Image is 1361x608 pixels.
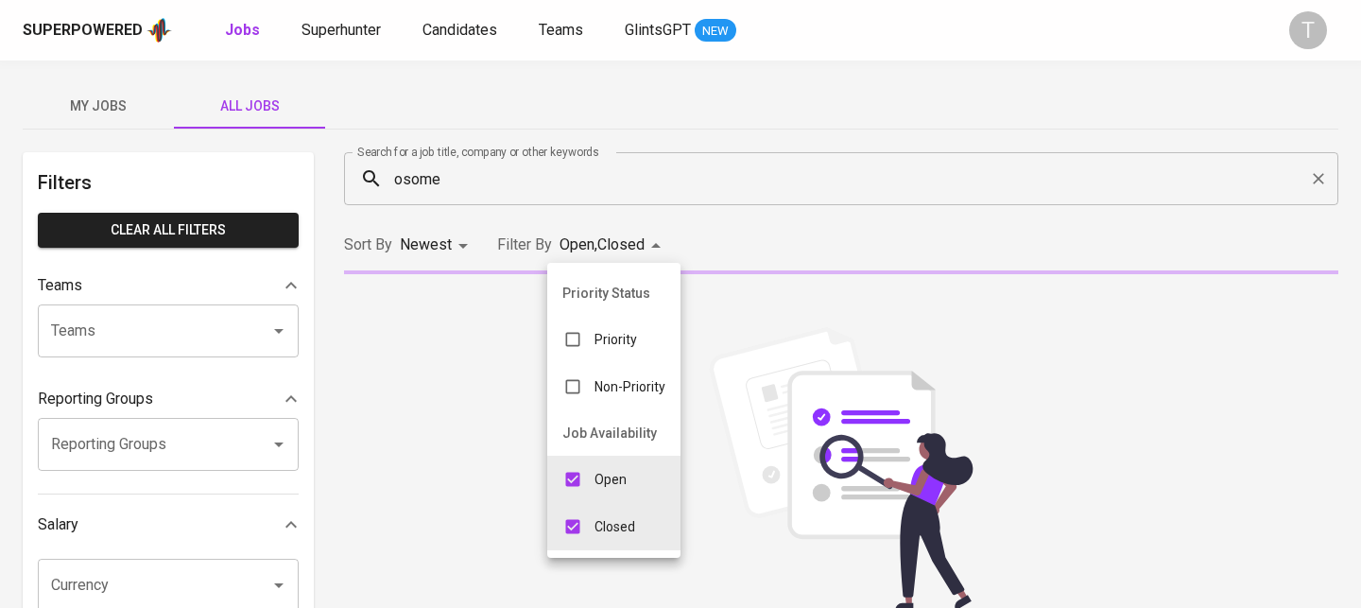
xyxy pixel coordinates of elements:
p: Non-Priority [594,377,665,396]
li: Priority Status [547,270,680,316]
p: Open [594,470,627,489]
p: Priority [594,330,637,349]
li: Job Availability [547,410,680,456]
p: Closed [594,517,635,536]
